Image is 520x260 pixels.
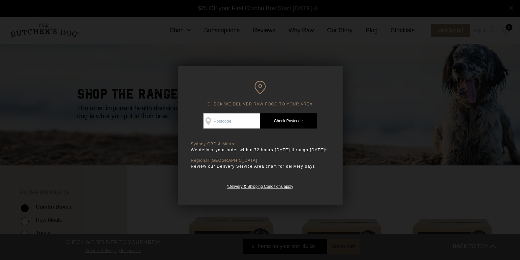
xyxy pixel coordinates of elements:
a: Check Postcode [260,113,317,129]
p: Regional [GEOGRAPHIC_DATA] [191,158,329,163]
input: Postcode [203,113,260,129]
p: We deliver your order within 72 hours [DATE] through [DATE]* [191,147,329,153]
h6: CHECK WE DELIVER RAW FOOD TO YOUR AREA [191,81,329,107]
p: Sydney CBD & Metro [191,142,329,147]
p: Review our Delivery Service Area chart for delivery days [191,163,329,170]
a: *Delivery & Shipping Conditions apply [227,183,293,189]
